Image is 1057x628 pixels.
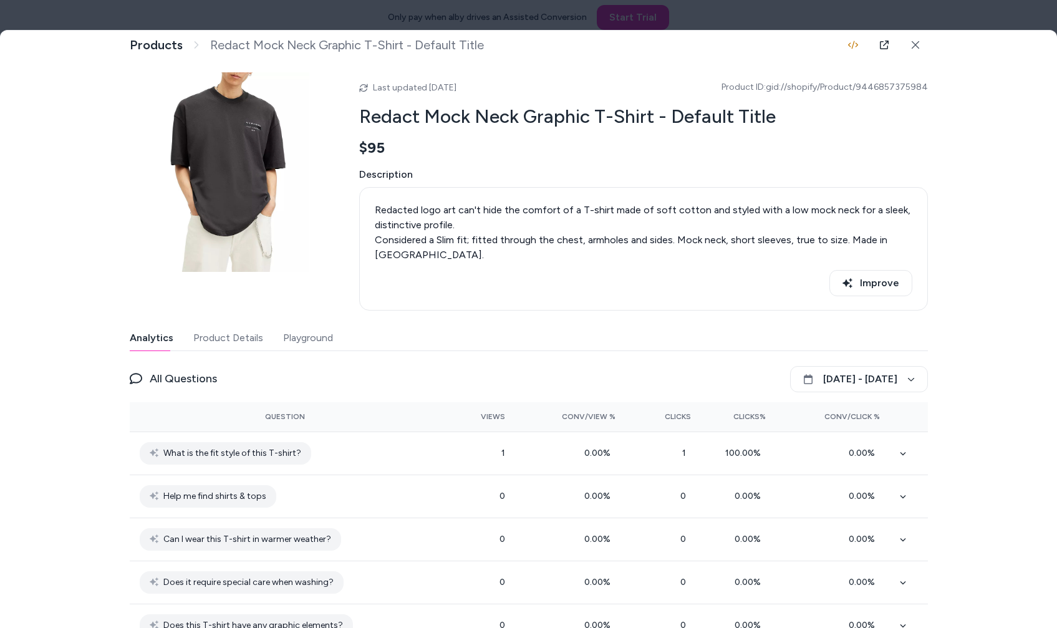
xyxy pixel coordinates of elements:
[500,534,505,544] span: 0
[163,446,301,461] span: What is the fit style of this T-shirt?
[265,407,305,427] button: Question
[450,407,506,427] button: Views
[824,412,880,422] span: Conv/Click %
[584,448,615,458] span: 0.00 %
[359,138,385,157] span: $95
[829,270,912,296] button: Improve
[733,412,766,422] span: Clicks%
[500,577,505,587] span: 0
[283,326,333,350] button: Playground
[500,491,505,501] span: 0
[680,577,691,587] span: 0
[130,326,173,350] button: Analytics
[130,37,484,53] nav: breadcrumb
[584,491,615,501] span: 0.00 %
[375,233,912,263] div: Considered a Slim fit; fitted through the chest, armholes and sides. Mock neck, short sleeves, tr...
[849,534,880,544] span: 0.00 %
[584,534,615,544] span: 0.00 %
[525,407,615,427] button: Conv/View %
[501,448,505,458] span: 1
[786,407,880,427] button: Conv/Click %
[163,532,331,547] span: Can I wear this T-shirt in warmer weather?
[735,534,766,544] span: 0.00 %
[359,167,928,182] span: Description
[849,491,880,501] span: 0.00 %
[193,326,263,350] button: Product Details
[375,203,912,233] div: Redacted logo art can't hide the comfort of a T-shirt made of soft cotton and styled with a low m...
[265,412,305,422] span: Question
[163,489,266,504] span: Help me find shirts & tops
[150,370,217,387] span: All Questions
[635,407,691,427] button: Clicks
[210,37,484,53] span: Redact Mock Neck Graphic T-Shirt - Default Title
[849,577,880,587] span: 0.00 %
[665,412,691,422] span: Clicks
[130,72,329,272] img: 13817872_fpx.webp
[680,534,691,544] span: 0
[722,81,928,94] span: Product ID: gid://shopify/Product/9446857375984
[359,105,928,128] h2: Redact Mock Neck Graphic T-Shirt - Default Title
[711,407,766,427] button: Clicks%
[735,491,766,501] span: 0.00 %
[790,366,928,392] button: [DATE] - [DATE]
[130,37,183,53] a: Products
[725,448,766,458] span: 100.00 %
[584,577,615,587] span: 0.00 %
[562,412,615,422] span: Conv/View %
[481,412,505,422] span: Views
[735,577,766,587] span: 0.00 %
[373,82,456,93] span: Last updated [DATE]
[680,491,691,501] span: 0
[163,575,334,590] span: Does it require special care when washing?
[849,448,880,458] span: 0.00 %
[682,448,691,458] span: 1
